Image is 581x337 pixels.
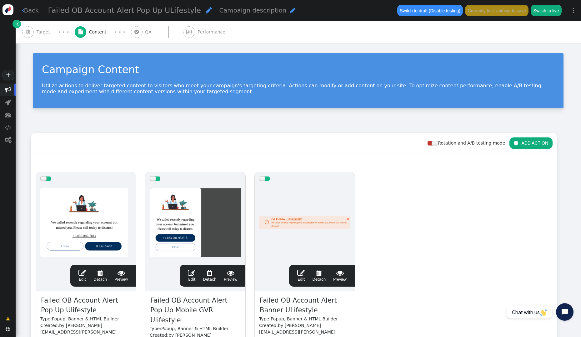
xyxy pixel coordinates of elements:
[290,7,296,13] span: 
[531,5,561,16] button: Switch to live
[6,315,10,322] span: 
[188,269,195,282] a: Edit
[78,29,83,34] span: 
[203,269,216,277] span: 
[48,6,201,15] span: Failed OB Account Alert Pop Up ULifestyle
[22,7,24,13] span: 
[297,269,305,282] a: Edit
[297,269,305,277] span: 
[37,29,53,35] span: Target
[16,21,19,27] span: 
[145,29,154,35] span: QA
[114,269,128,282] span: Preview
[5,112,11,118] span: 
[333,269,347,277] span: 
[42,62,555,78] div: Campaign Content
[203,269,216,282] span: Detach
[259,295,350,316] span: Failed OB Account Alert Banner ULifestyle
[224,269,237,277] span: 
[52,316,119,321] span: Popup, Banner & HTML Builder
[566,1,581,20] a: ⋮
[40,316,132,322] div: Type:
[93,269,107,282] span: Detach
[312,269,326,282] a: Detach
[219,7,286,14] span: Campaign description
[5,99,11,105] span: 
[224,269,237,282] span: Preview
[26,29,30,34] span: 
[3,70,14,80] a: +
[6,327,10,331] span: 
[198,29,228,35] span: Performance
[428,140,509,146] div: Rotation and A/B testing mode
[2,313,14,324] a: 
[93,269,107,277] span: 
[203,269,216,282] a: Detach
[397,5,463,16] button: Switch to draft (Disable testing)
[514,140,518,146] span: 
[312,269,326,277] span: 
[150,295,241,326] span: Failed OB Account Alert Pop Up Mobile GVR Ulifestyle
[465,5,528,16] button: Currently test: nothing to save
[224,269,237,282] a: Preview
[150,325,241,332] div: Type:
[58,28,69,36] div: · · ·
[5,87,11,93] span: 
[40,295,132,316] span: Failed OB Account Alert Pop Up Ulifestyle
[206,7,212,14] span: 
[115,28,125,36] div: · · ·
[13,20,21,28] a: 
[188,269,195,277] span: 
[42,83,555,94] p: Utilize actions to deliver targeted content to visitors who meet your campaign's targeting criter...
[271,316,338,321] span: Popup, Banner & HTML Builder
[78,269,86,282] a: Edit
[93,269,107,282] a: Detach
[3,4,13,15] img: logo-icon.svg
[333,269,347,282] span: Preview
[134,29,139,34] span: 
[333,269,347,282] a: Preview
[312,269,326,282] span: Detach
[259,316,350,322] div: Type:
[75,21,131,43] a:  Content · · ·
[509,137,553,149] button: ADD ACTION
[114,269,128,277] span: 
[161,326,228,331] span: Popup, Banner & HTML Builder
[5,124,11,130] span: 
[5,137,11,143] span: 
[89,29,109,35] span: Content
[186,29,192,34] span: 
[131,21,183,43] a:  QA
[183,21,239,43] a:  Performance
[114,269,128,282] a: Preview
[22,21,75,43] a:  Target · · ·
[22,6,39,15] a: Back
[78,269,86,277] span: 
